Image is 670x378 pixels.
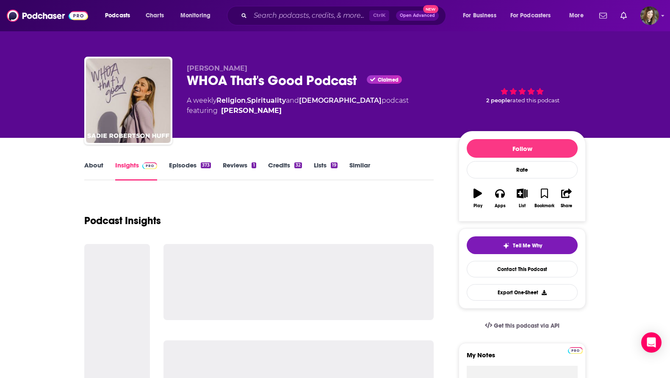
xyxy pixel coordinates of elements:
[84,214,161,227] h1: Podcast Insights
[286,96,299,104] span: and
[86,58,171,143] img: WHOA That's Good Podcast
[187,64,247,72] span: [PERSON_NAME]
[489,183,511,214] button: Apps
[640,6,659,25] img: User Profile
[7,8,88,24] img: Podchaser - Follow, Share and Rate Podcasts
[569,10,584,22] span: More
[467,183,489,214] button: Play
[235,6,454,25] div: Search podcasts, credits, & more...
[146,10,164,22] span: Charts
[513,242,542,249] span: Tell Me Why
[223,161,256,181] a: Reviews1
[457,9,507,22] button: open menu
[423,5,438,13] span: New
[511,183,533,214] button: List
[250,9,369,22] input: Search podcasts, credits, & more...
[494,322,559,329] span: Get this podcast via API
[314,161,338,181] a: Lists19
[396,11,439,21] button: Open AdvancedNew
[467,139,578,158] button: Follow
[174,9,221,22] button: open menu
[142,162,157,169] img: Podchaser Pro
[596,8,610,23] a: Show notifications dropdown
[640,6,659,25] button: Show profile menu
[519,203,526,208] div: List
[467,161,578,178] div: Rate
[463,10,496,22] span: For Business
[221,106,282,116] a: Sadie Robertson Huff
[467,284,578,301] button: Export One-Sheet
[187,96,409,116] div: A weekly podcast
[467,236,578,254] button: tell me why sparkleTell Me Why
[99,9,141,22] button: open menu
[561,203,572,208] div: Share
[617,8,630,23] a: Show notifications dropdown
[349,161,370,181] a: Similar
[563,9,594,22] button: open menu
[105,10,130,22] span: Podcasts
[247,96,286,104] a: Spirituality
[568,347,583,354] img: Podchaser Pro
[505,9,563,22] button: open menu
[510,97,559,104] span: rated this podcast
[268,161,302,181] a: Credits32
[568,346,583,354] a: Pro website
[140,9,169,22] a: Charts
[299,96,382,104] a: [DEMOGRAPHIC_DATA]
[378,78,399,82] span: Claimed
[459,64,586,117] div: 2 peoplerated this podcast
[467,351,578,366] label: My Notes
[640,6,659,25] span: Logged in as ElizabethHawkins
[467,261,578,277] a: Contact This Podcast
[252,162,256,168] div: 1
[169,161,211,181] a: Episodes373
[486,97,510,104] span: 2 people
[294,162,302,168] div: 32
[478,315,566,336] a: Get this podcast via API
[369,10,389,21] span: Ctrl K
[533,183,555,214] button: Bookmark
[556,183,578,214] button: Share
[84,161,103,181] a: About
[495,203,506,208] div: Apps
[503,242,509,249] img: tell me why sparkle
[180,10,210,22] span: Monitoring
[201,162,211,168] div: 373
[534,203,554,208] div: Bookmark
[400,14,435,18] span: Open Advanced
[641,332,662,353] div: Open Intercom Messenger
[115,161,157,181] a: InsightsPodchaser Pro
[473,203,482,208] div: Play
[331,162,338,168] div: 19
[510,10,551,22] span: For Podcasters
[246,96,247,104] span: ,
[216,96,246,104] a: Religion
[187,106,409,116] span: featuring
